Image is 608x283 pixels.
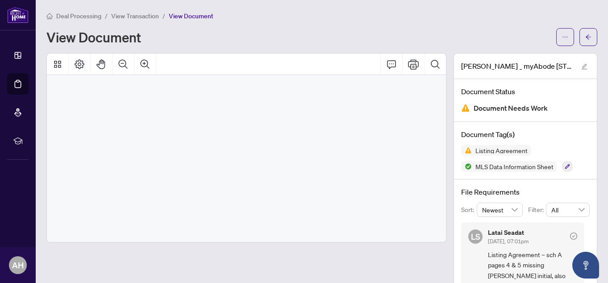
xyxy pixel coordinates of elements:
[46,30,141,44] h1: View Document
[461,187,590,197] h4: File Requirements
[105,11,108,21] li: /
[12,259,24,271] span: AH
[56,12,101,20] span: Deal Processing
[472,147,531,154] span: Listing Agreement
[581,63,587,70] span: edit
[461,205,477,215] p: Sort:
[528,205,546,215] p: Filter:
[461,129,590,140] h4: Document Tag(s)
[488,229,529,236] h5: Latai Seadat
[585,34,591,40] span: arrow-left
[482,203,518,216] span: Newest
[461,61,573,71] span: [PERSON_NAME] _ myAbode [STREET_ADDRESS][PERSON_NAME] 1.pdf
[461,145,472,156] img: Status Icon
[461,86,590,97] h4: Document Status
[7,7,29,23] img: logo
[474,102,548,114] span: Document Needs Work
[572,252,599,279] button: Open asap
[570,233,577,240] span: check-circle
[162,11,165,21] li: /
[461,104,470,112] img: Document Status
[551,203,584,216] span: All
[562,34,568,40] span: ellipsis
[111,12,159,20] span: View Transaction
[488,238,529,245] span: [DATE], 07:01pm
[169,12,213,20] span: View Document
[46,13,53,19] span: home
[471,230,480,243] span: LS
[461,161,472,172] img: Status Icon
[472,163,557,170] span: MLS Data Information Sheet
